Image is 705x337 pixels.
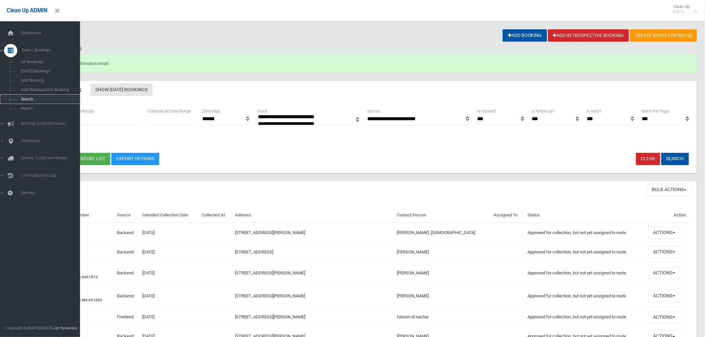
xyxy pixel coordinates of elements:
th: Source [114,208,140,223]
span: Drivers, Trucks and Routes [19,156,86,161]
a: Clear [636,153,660,165]
span: Add Booking [19,78,80,83]
label: Truck [257,108,267,115]
th: Status [525,208,646,223]
td: [PERSON_NAME] [394,242,491,262]
a: [STREET_ADDRESS][PERSON_NAME] [235,230,305,235]
td: Backend [114,262,140,285]
span: Clean Up ADMIN [7,7,47,14]
span: Settings [19,190,86,195]
td: [DATE] [140,242,200,262]
th: Collected At [199,208,232,223]
th: Assigned To [491,208,525,223]
span: [DATE] Bookings [19,69,80,74]
th: Contact Person [394,208,491,223]
a: Create route for [DATE] [630,29,697,42]
span: Copyright © [DATE]-[DATE] [5,326,52,330]
td: fatoum el nachar [394,308,491,327]
td: Backend [114,285,140,308]
td: [DATE] [140,223,200,242]
td: [DATE] [140,262,200,285]
span: Clean Up [670,4,697,14]
button: Search [661,153,689,165]
a: [STREET_ADDRESS][PERSON_NAME] [235,293,305,298]
a: [STREET_ADDRESS][PERSON_NAME] [235,270,305,275]
td: [PERSON_NAME] [394,262,491,285]
button: Actions [648,311,680,323]
th: Action [646,208,689,223]
span: Tasks / Bookings [19,48,86,53]
td: [PERSON_NAME] [394,285,491,308]
td: Backend [114,223,140,242]
button: Actions [648,246,680,258]
button: Export list [73,153,110,165]
span: All Bookings [19,60,80,64]
button: Bulk Actions [647,184,692,196]
a: Show [DATE] Bookings [90,84,153,96]
button: Actions [648,226,680,239]
button: Actions [648,290,680,302]
span: Communication Log [19,173,86,178]
th: Intended Collection Date [140,208,200,223]
td: Approved for collection, but not yet assigned to route [525,308,646,327]
td: [DATE] [140,308,200,327]
th: Address [232,208,394,223]
td: Frontend [114,308,140,327]
span: Addresses [19,139,86,143]
a: [STREET_ADDRESS][PERSON_NAME] [235,314,305,319]
td: [PERSON_NAME] .[DEMOGRAPHIC_DATA] [394,223,491,242]
strong: Jet Dynamics [53,326,77,330]
td: Approved for collection, but not yet assigned to route [525,285,646,308]
a: #M-491880 [82,298,102,302]
a: Add Retrospective Booking [548,29,629,42]
span: Search [19,97,80,102]
a: [STREET_ADDRESS] [235,249,273,254]
span: Dashboard [19,31,86,35]
td: Approved for collection, but not yet assigned to route [525,242,646,262]
a: #491879 [82,275,98,279]
td: Backend [114,242,140,262]
span: Add Retrospective Booking [19,88,80,92]
div: Booking sent confirmation email. [29,54,697,73]
td: Approved for collection, but not yet assigned to route [525,262,646,285]
a: Export Options [111,153,159,165]
small: Admin [673,9,690,14]
td: [DATE] [140,285,200,308]
span: Booking Collection Issues [19,121,86,126]
button: Actions [648,267,680,279]
small: Companions: [58,298,103,302]
a: Add Booking [503,29,547,42]
th: Booking Number [55,208,114,223]
span: Report [19,106,80,111]
td: Approved for collection, but not yet assigned to route [525,223,646,242]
